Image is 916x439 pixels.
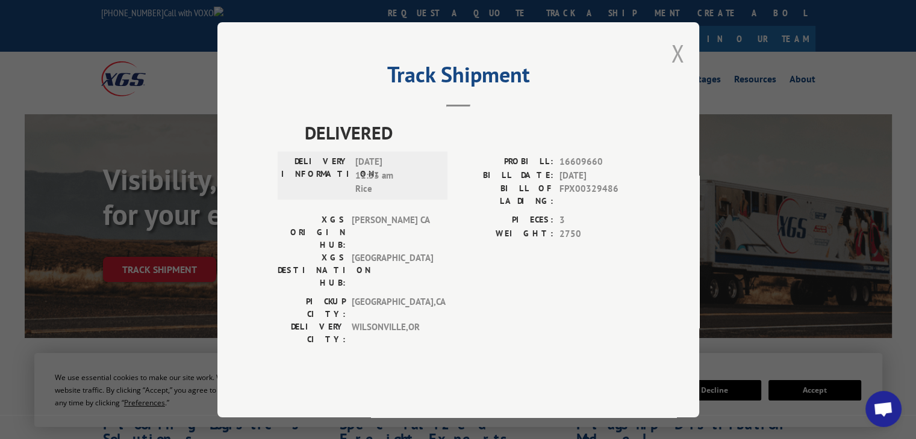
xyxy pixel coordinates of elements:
[352,321,433,346] span: WILSONVILLE , OR
[352,213,433,251] span: [PERSON_NAME] CA
[671,37,684,69] button: Close modal
[281,155,349,196] label: DELIVERY INFORMATION:
[305,119,639,146] span: DELIVERED
[355,155,437,196] span: [DATE] 11:33 am Rice
[352,251,433,289] span: [GEOGRAPHIC_DATA]
[559,155,639,169] span: 16609660
[458,168,553,182] label: BILL DATE:
[865,391,902,427] div: Open chat
[458,182,553,207] label: BILL OF LADING:
[559,227,639,241] span: 2750
[559,213,639,227] span: 3
[559,182,639,207] span: FPX00329486
[458,155,553,169] label: PROBILL:
[278,321,346,346] label: DELIVERY CITY:
[278,66,639,89] h2: Track Shipment
[559,168,639,182] span: [DATE]
[458,213,553,227] label: PIECES:
[458,227,553,241] label: WEIGHT:
[278,213,346,251] label: XGS ORIGIN HUB:
[278,251,346,289] label: XGS DESTINATION HUB:
[352,295,433,321] span: [GEOGRAPHIC_DATA] , CA
[278,295,346,321] label: PICKUP CITY:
